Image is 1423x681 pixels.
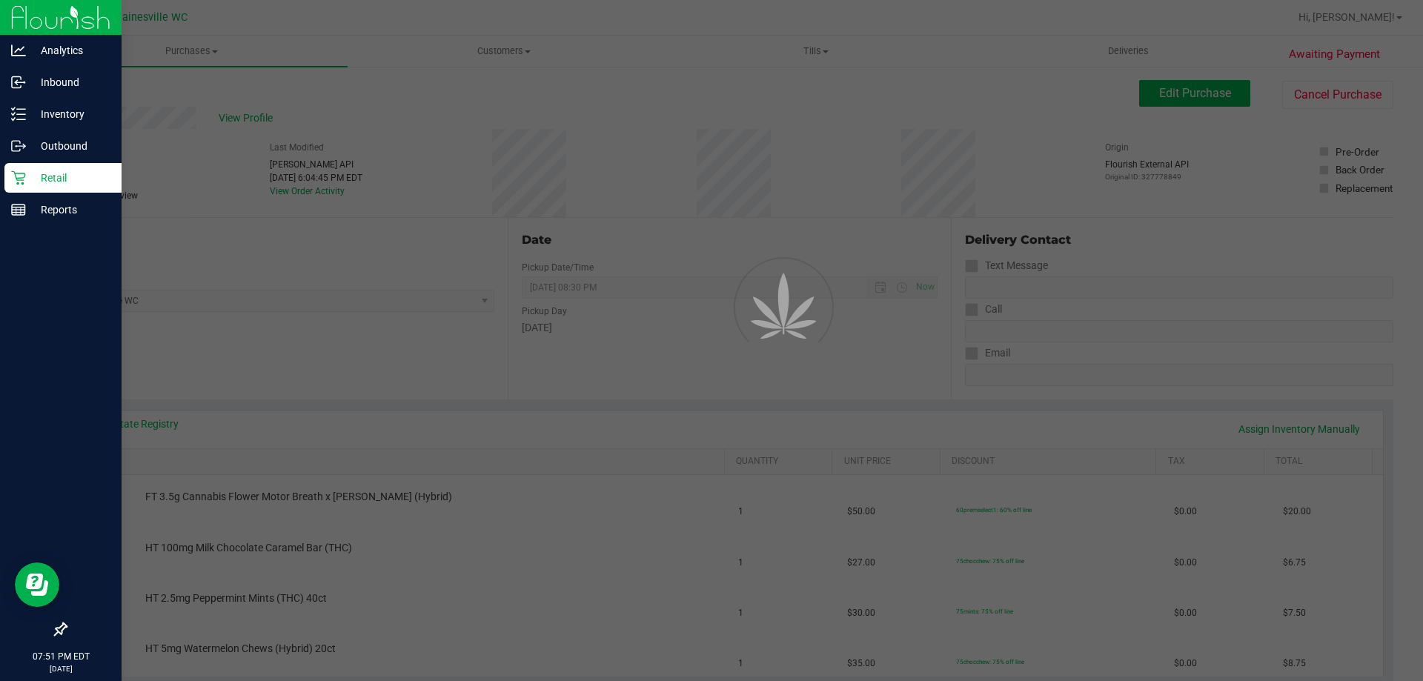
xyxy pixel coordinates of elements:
p: Outbound [26,137,115,155]
p: Inbound [26,73,115,91]
p: 07:51 PM EDT [7,650,115,663]
p: [DATE] [7,663,115,674]
inline-svg: Inbound [11,75,26,90]
inline-svg: Analytics [11,43,26,58]
inline-svg: Outbound [11,139,26,153]
iframe: Resource center [15,562,59,607]
p: Analytics [26,41,115,59]
inline-svg: Reports [11,202,26,217]
inline-svg: Inventory [11,107,26,122]
p: Reports [26,201,115,219]
p: Inventory [26,105,115,123]
inline-svg: Retail [11,170,26,185]
p: Retail [26,169,115,187]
